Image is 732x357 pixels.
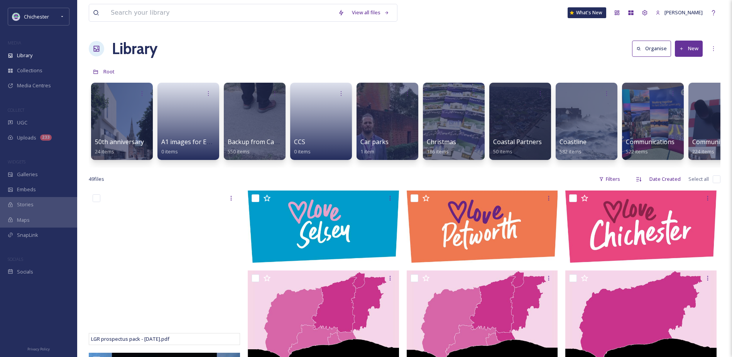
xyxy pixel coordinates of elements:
[17,134,36,141] span: Uploads
[17,82,51,89] span: Media Centres
[17,67,42,74] span: Collections
[103,67,115,76] a: Root
[228,138,289,155] a: Backup from Camera550 items
[112,37,157,60] a: Library
[560,138,587,146] span: Coastline
[91,335,169,342] span: LGR prospectus pack - [DATE].pdf
[89,175,104,183] span: 49 file s
[103,68,115,75] span: Root
[248,190,399,262] img: LoveSelsey-RGB.jpg
[12,13,20,20] img: Logo_of_Chichester_District_Council.png
[40,134,52,141] div: 233
[228,148,250,155] span: 550 items
[626,138,675,146] span: Communications
[27,347,50,352] span: Privacy Policy
[565,190,717,262] img: LoveChichester-RGB.jpg
[632,41,671,56] button: Organise
[692,138,730,146] span: Communities
[95,138,144,155] a: 50th anniversary24 items
[17,201,34,208] span: Stories
[560,138,587,155] a: Coastline582 items
[348,5,393,20] a: View all files
[664,9,703,16] span: [PERSON_NAME]
[27,344,50,353] a: Privacy Policy
[595,172,624,187] div: Filters
[626,148,648,155] span: 522 items
[17,268,33,275] span: Socials
[493,138,542,146] span: Coastal Partners
[692,148,714,155] span: 224 items
[626,138,675,155] a: Communications522 items
[427,148,449,155] span: 186 items
[8,256,23,262] span: SOCIALS
[294,138,305,146] span: CCS
[294,138,311,155] a: CCS0 items
[560,148,582,155] span: 582 items
[228,138,289,146] span: Backup from Camera
[107,4,334,21] input: Search your library
[8,107,24,113] span: COLLECT
[652,5,707,20] a: [PERSON_NAME]
[17,119,27,126] span: UGC
[646,172,685,187] div: Date Created
[427,138,456,146] span: Christmas
[95,138,144,146] span: 50th anniversary
[360,138,389,146] span: Car parks
[407,190,558,262] img: LovePetworth-RGB.jpg
[161,138,231,155] a: A1 images for EPH walls0 items
[493,138,542,155] a: Coastal Partners50 items
[17,231,38,239] span: SnapLink
[688,175,709,183] span: Select all
[427,138,456,155] a: Christmas186 items
[17,171,38,178] span: Galleries
[692,138,730,155] a: Communities224 items
[8,40,21,46] span: MEDIA
[161,148,178,155] span: 0 items
[675,41,703,56] button: New
[360,148,374,155] span: 1 item
[161,138,231,146] span: A1 images for EPH walls
[24,13,49,20] span: Chichester
[17,216,30,224] span: Maps
[632,41,675,56] a: Organise
[568,7,606,18] a: What's New
[17,186,36,193] span: Embeds
[294,148,311,155] span: 0 items
[8,159,25,165] span: WIDGETS
[493,148,512,155] span: 50 items
[95,148,114,155] span: 24 items
[17,52,32,59] span: Library
[360,138,389,155] a: Car parks1 item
